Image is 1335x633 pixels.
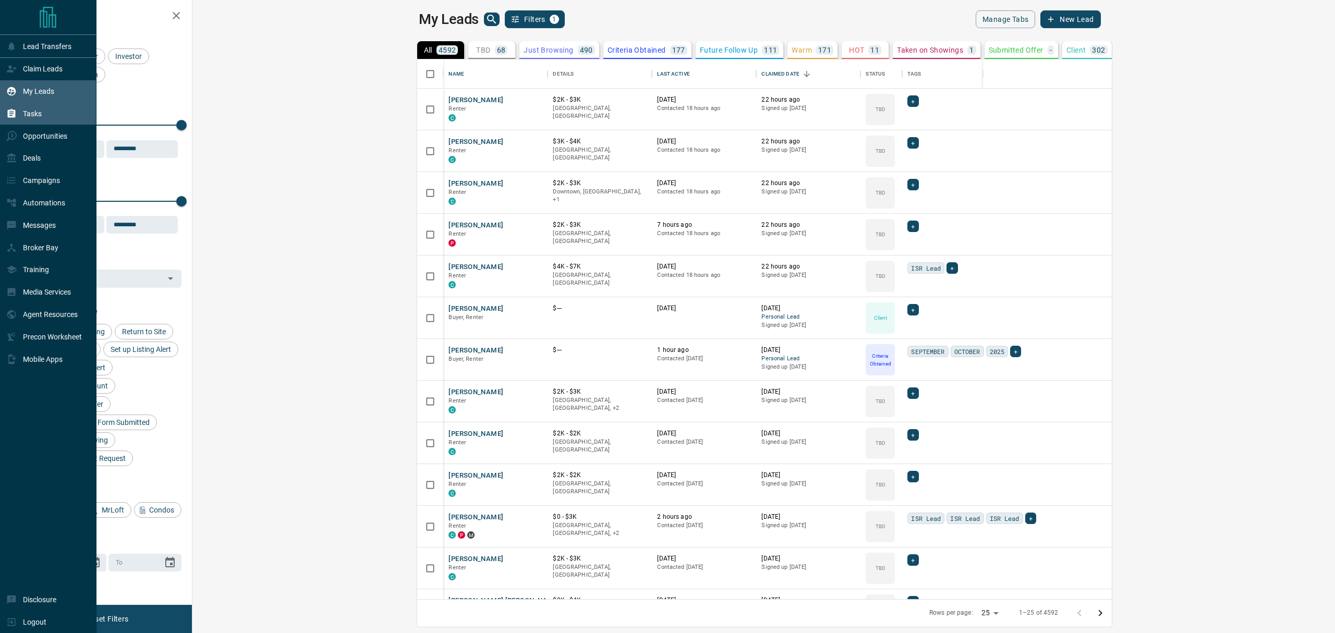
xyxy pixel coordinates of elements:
[657,104,751,113] p: Contacted 18 hours ago
[657,438,751,446] p: Contacted [DATE]
[657,221,751,229] p: 7 hours ago
[911,388,915,398] span: +
[448,114,456,121] div: condos.ca
[657,146,751,154] p: Contacted 18 hours ago
[867,352,894,368] p: Criteria Obtained
[657,513,751,521] p: 2 hours ago
[448,397,466,404] span: Renter
[448,137,503,147] button: [PERSON_NAME]
[911,555,915,565] span: +
[761,521,855,530] p: Signed up [DATE]
[657,229,751,238] p: Contacted 18 hours ago
[876,272,885,280] p: TBD
[553,95,647,104] p: $2K - $3K
[476,46,490,54] p: TBD
[929,608,973,617] p: Rows per page:
[553,563,647,579] p: [GEOGRAPHIC_DATA], [GEOGRAPHIC_DATA]
[657,387,751,396] p: [DATE]
[448,490,456,497] div: condos.ca
[700,46,758,54] p: Future Follow Up
[761,313,855,322] span: Personal Lead
[1066,46,1086,54] p: Client
[876,397,885,405] p: TBD
[145,506,178,514] span: Condos
[553,104,647,120] p: [GEOGRAPHIC_DATA], [GEOGRAPHIC_DATA]
[553,480,647,496] p: [GEOGRAPHIC_DATA], [GEOGRAPHIC_DATA]
[950,263,954,273] span: +
[448,239,456,247] div: property.ca
[553,396,647,412] p: East End, Toronto
[553,513,647,521] p: $0 - $3K
[553,346,647,355] p: $---
[108,48,149,64] div: Investor
[911,263,941,273] span: ISR Lead
[876,564,885,572] p: TBD
[911,597,915,607] span: +
[990,346,1005,357] span: 2025
[761,321,855,330] p: Signed up [DATE]
[860,59,902,89] div: Status
[657,137,751,146] p: [DATE]
[448,522,466,529] span: Renter
[866,59,885,89] div: Status
[761,596,855,605] p: [DATE]
[950,513,980,524] span: ISR Lead
[553,304,647,313] p: $---
[657,59,689,89] div: Last Active
[876,522,885,530] p: TBD
[118,327,169,336] span: Return to Site
[553,387,647,396] p: $2K - $3K
[553,596,647,605] p: $2K - $4K
[657,429,751,438] p: [DATE]
[553,262,647,271] p: $4K - $7K
[657,271,751,279] p: Contacted 18 hours ago
[792,46,812,54] p: Warm
[551,16,558,23] span: 1
[907,59,921,89] div: Tags
[112,52,145,60] span: Investor
[911,305,915,315] span: +
[761,95,855,104] p: 22 hours ago
[761,480,855,488] p: Signed up [DATE]
[876,147,885,155] p: TBD
[799,67,814,81] button: Sort
[448,429,503,439] button: [PERSON_NAME]
[79,610,135,628] button: Reset Filters
[761,104,855,113] p: Signed up [DATE]
[448,387,503,397] button: [PERSON_NAME]
[977,605,1002,620] div: 25
[553,438,647,454] p: [GEOGRAPHIC_DATA], [GEOGRAPHIC_DATA]
[448,230,466,237] span: Renter
[657,396,751,405] p: Contacted [DATE]
[448,596,560,606] button: [PERSON_NAME] [PERSON_NAME]
[657,304,751,313] p: [DATE]
[553,188,647,204] p: Toronto
[505,10,565,28] button: Filters1
[761,563,855,571] p: Signed up [DATE]
[657,563,751,571] p: Contacted [DATE]
[484,13,500,26] button: search button
[160,552,180,573] button: Choose date
[876,230,885,238] p: TBD
[448,513,503,522] button: [PERSON_NAME]
[553,554,647,563] p: $2K - $3K
[448,564,466,571] span: Renter
[657,355,751,363] p: Contacted [DATE]
[907,471,918,482] div: +
[756,59,860,89] div: Claimed Date
[907,221,918,232] div: +
[608,46,666,54] p: Criteria Obtained
[657,346,751,355] p: 1 hour ago
[874,314,888,322] p: Client
[657,262,751,271] p: [DATE]
[652,59,756,89] div: Last Active
[761,554,855,563] p: [DATE]
[761,262,855,271] p: 22 hours ago
[897,46,963,54] p: Taken on Showings
[969,46,974,54] p: 1
[761,387,855,396] p: [DATE]
[553,429,647,438] p: $2K - $2K
[761,363,855,371] p: Signed up [DATE]
[761,346,855,355] p: [DATE]
[448,221,503,230] button: [PERSON_NAME]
